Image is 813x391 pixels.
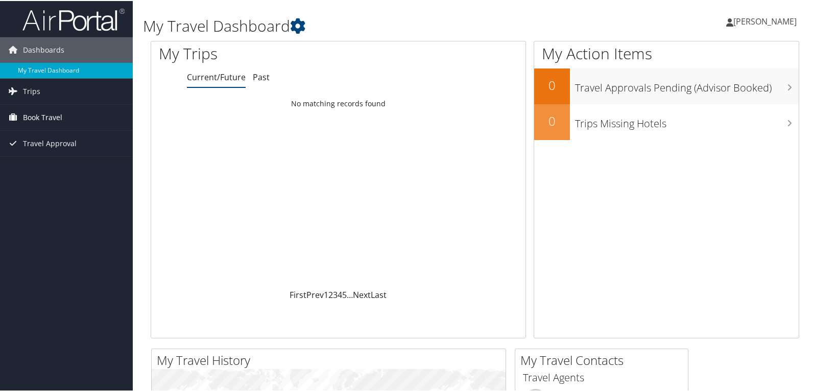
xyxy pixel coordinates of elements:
[290,288,306,300] a: First
[534,103,799,139] a: 0Trips Missing Hotels
[143,14,586,36] h1: My Travel Dashboard
[733,15,797,26] span: [PERSON_NAME]
[23,78,40,103] span: Trips
[157,351,506,368] h2: My Travel History
[371,288,387,300] a: Last
[726,5,807,36] a: [PERSON_NAME]
[347,288,353,300] span: …
[306,288,324,300] a: Prev
[159,42,362,63] h1: My Trips
[534,42,799,63] h1: My Action Items
[353,288,371,300] a: Next
[575,75,799,94] h3: Travel Approvals Pending (Advisor Booked)
[22,7,125,31] img: airportal-logo.png
[23,130,77,155] span: Travel Approval
[338,288,342,300] a: 4
[23,104,62,129] span: Book Travel
[534,111,570,129] h2: 0
[187,71,246,82] a: Current/Future
[520,351,688,368] h2: My Travel Contacts
[328,288,333,300] a: 2
[534,67,799,103] a: 0Travel Approvals Pending (Advisor Booked)
[151,94,525,112] td: No matching records found
[342,288,347,300] a: 5
[333,288,338,300] a: 3
[575,110,799,130] h3: Trips Missing Hotels
[23,36,64,62] span: Dashboards
[523,370,680,384] h3: Travel Agents
[324,288,328,300] a: 1
[534,76,570,93] h2: 0
[253,71,270,82] a: Past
